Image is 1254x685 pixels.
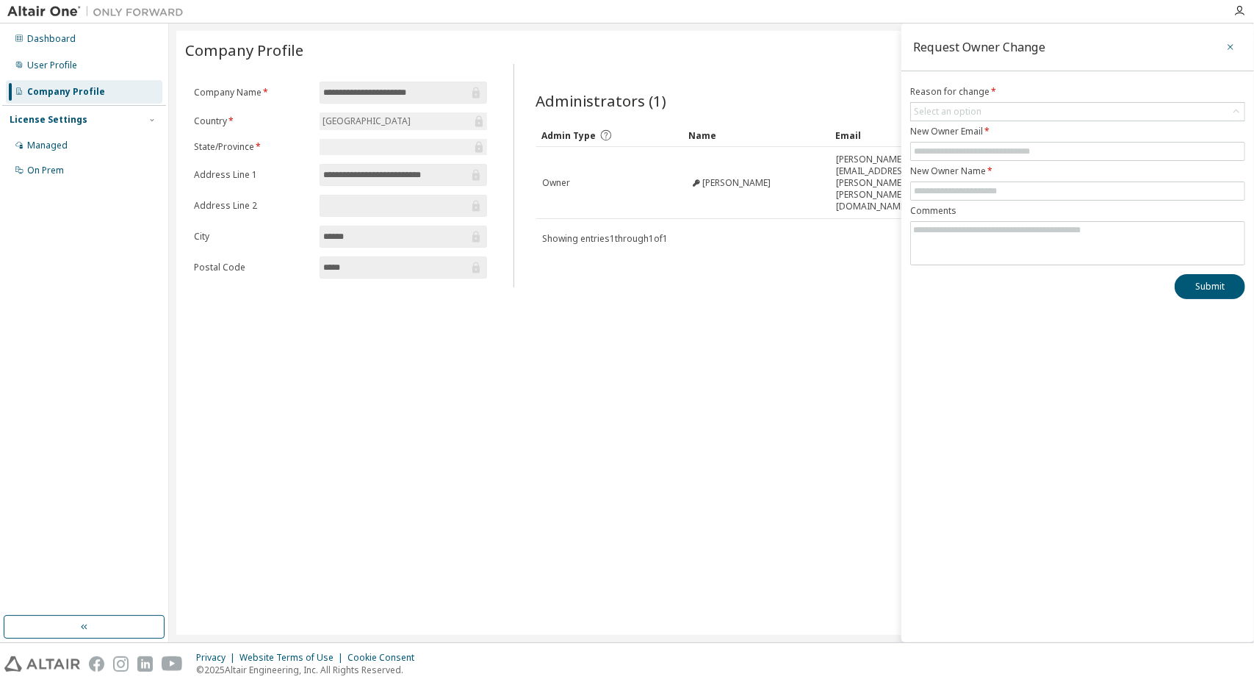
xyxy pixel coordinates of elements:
label: Address Line 2 [194,200,311,212]
div: Dashboard [27,33,76,45]
img: facebook.svg [89,656,104,672]
div: Privacy [196,652,239,664]
div: Cookie Consent [347,652,423,664]
span: Admin Type [542,129,597,142]
p: © 2025 Altair Engineering, Inc. All Rights Reserved. [196,664,423,676]
label: Address Line 1 [194,169,311,181]
label: New Owner Email [910,126,1245,137]
span: [PERSON_NAME][EMAIL_ADDRESS][PERSON_NAME][PERSON_NAME][DOMAIN_NAME] [837,154,970,212]
div: Website Terms of Use [239,652,347,664]
div: Request Owner Change [913,41,1045,53]
label: State/Province [194,141,311,153]
img: youtube.svg [162,656,183,672]
span: Company Profile [185,40,303,60]
img: instagram.svg [113,656,129,672]
label: Company Name [194,87,311,98]
div: [GEOGRAPHIC_DATA] [320,113,413,129]
span: Showing entries 1 through 1 of 1 [543,232,669,245]
button: Submit [1175,274,1245,299]
div: Select an option [911,103,1244,121]
span: Owner [543,177,571,189]
img: altair_logo.svg [4,656,80,672]
img: linkedin.svg [137,656,153,672]
label: Country [194,115,311,127]
div: On Prem [27,165,64,176]
div: Company Profile [27,86,105,98]
label: Reason for change [910,86,1245,98]
label: New Owner Name [910,165,1245,177]
img: Altair One [7,4,191,19]
label: Postal Code [194,262,311,273]
div: Managed [27,140,68,151]
span: [PERSON_NAME] [703,177,771,189]
div: Select an option [914,106,981,118]
div: License Settings [10,114,87,126]
label: City [194,231,311,243]
label: Comments [910,205,1245,217]
div: [GEOGRAPHIC_DATA] [320,112,486,130]
div: User Profile [27,60,77,71]
div: Name [689,123,824,147]
div: Email [836,123,971,147]
span: Administrators (1) [536,90,667,111]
